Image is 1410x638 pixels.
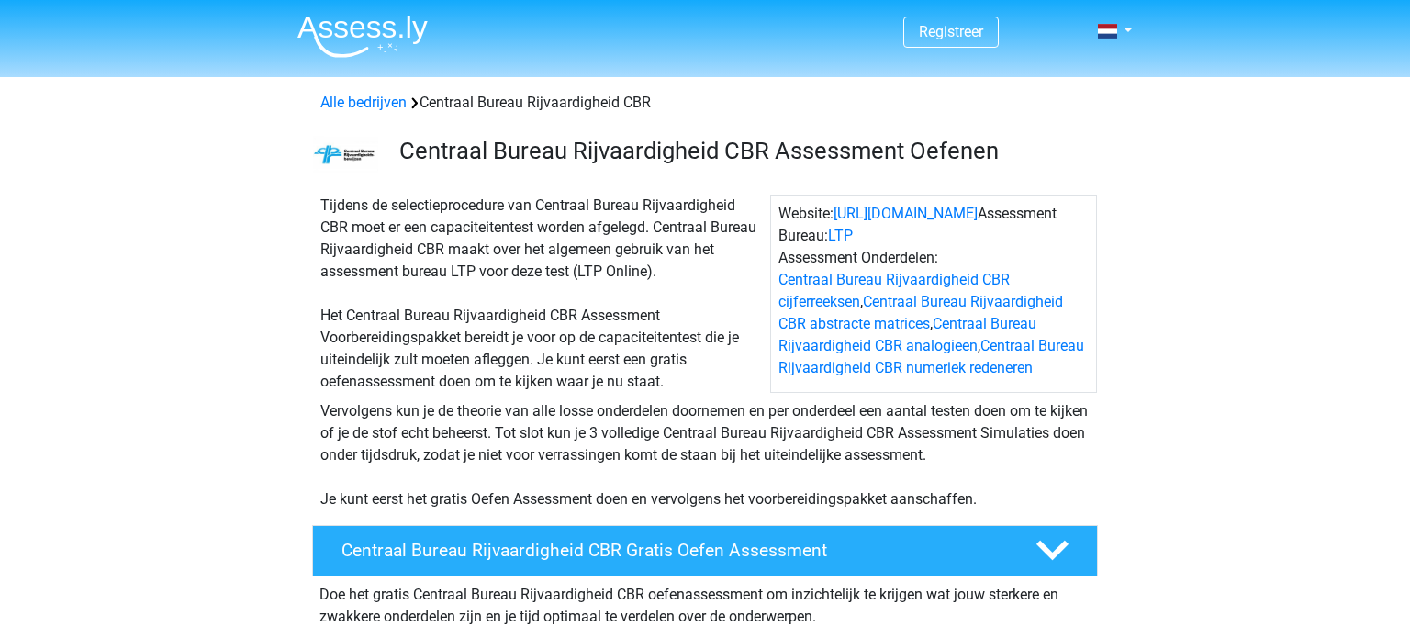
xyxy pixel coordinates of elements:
a: Registreer [919,23,983,40]
h4: Centraal Bureau Rijvaardigheid CBR Gratis Oefen Assessment [341,540,1006,561]
a: Centraal Bureau Rijvaardigheid CBR abstracte matrices [778,293,1063,332]
a: [URL][DOMAIN_NAME] [834,205,978,222]
a: LTP [828,227,853,244]
div: Centraal Bureau Rijvaardigheid CBR [313,92,1097,114]
a: Alle bedrijven [320,94,407,111]
div: Tijdens de selectieprocedure van Centraal Bureau Rijvaardigheid CBR moet er een capaciteitentest ... [313,195,770,393]
h3: Centraal Bureau Rijvaardigheid CBR Assessment Oefenen [399,137,1083,165]
a: Centraal Bureau Rijvaardigheid CBR Gratis Oefen Assessment [305,525,1105,576]
div: Website: Assessment Bureau: Assessment Onderdelen: , , , [770,195,1097,393]
div: Doe het gratis Centraal Bureau Rijvaardigheid CBR oefenassessment om inzichtelijk te krijgen wat ... [312,576,1098,628]
a: Centraal Bureau Rijvaardigheid CBR analogieen [778,315,1036,354]
img: Assessly [297,15,428,58]
a: Centraal Bureau Rijvaardigheid CBR numeriek redeneren [778,337,1084,376]
div: Vervolgens kun je de theorie van alle losse onderdelen doornemen en per onderdeel een aantal test... [313,400,1097,510]
a: Centraal Bureau Rijvaardigheid CBR cijferreeksen [778,271,1010,310]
